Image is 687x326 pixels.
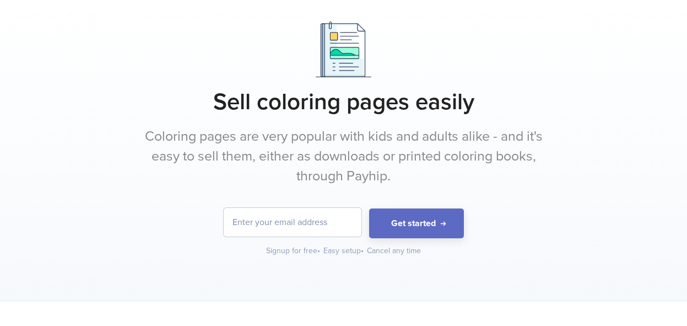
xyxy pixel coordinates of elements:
input: Enter your email address [224,208,361,237]
div: Signup for free [266,245,321,256]
span: • [361,246,364,255]
button: Get started [369,209,464,239]
h1: Sell coloring pages easily [13,88,674,116]
span: • [317,246,320,255]
div: Easy setup [323,245,365,256]
p: Coloring pages are very popular with kids and adults alike - and it's easy to sell them, either a... [137,127,550,186]
img: Documents.png [316,22,371,77]
div: Cancel any time [367,245,421,256]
